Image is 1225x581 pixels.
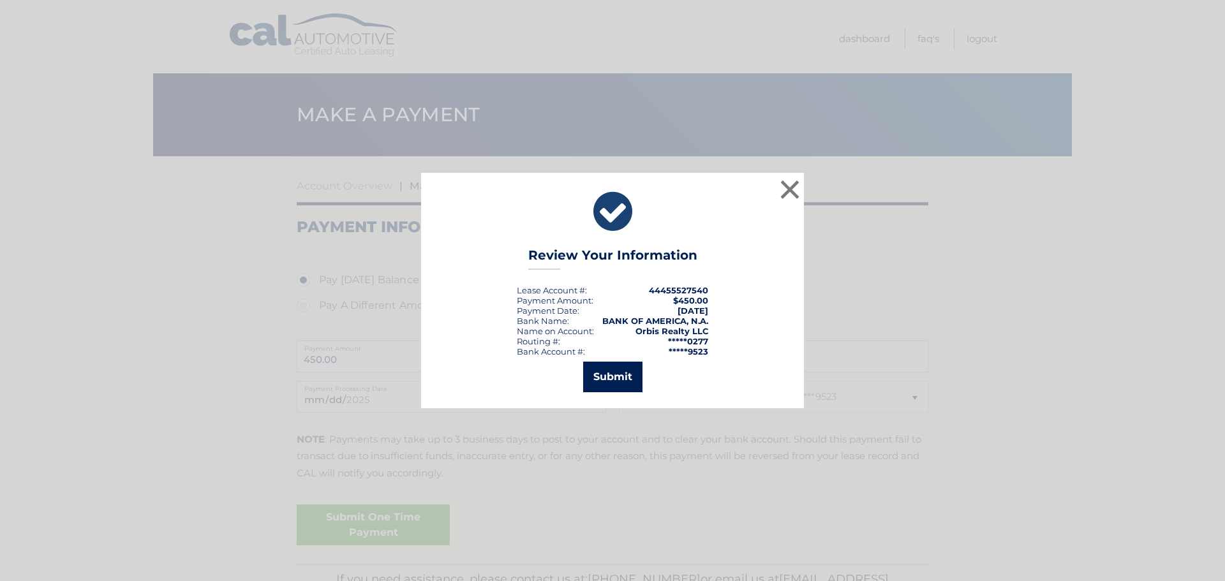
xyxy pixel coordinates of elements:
span: [DATE] [678,305,708,316]
strong: 44455527540 [649,285,708,295]
strong: BANK OF AMERICA, N.A. [602,316,708,326]
h3: Review Your Information [528,247,697,270]
div: Lease Account #: [517,285,587,295]
button: Submit [583,362,642,392]
button: × [777,177,803,202]
span: $450.00 [673,295,708,305]
div: Bank Account #: [517,346,585,357]
span: Payment Date [517,305,577,316]
div: Bank Name: [517,316,569,326]
div: Name on Account: [517,326,594,336]
strong: Orbis Realty LLC [635,326,708,336]
div: Payment Amount: [517,295,593,305]
div: : [517,305,579,316]
div: Routing #: [517,336,560,346]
